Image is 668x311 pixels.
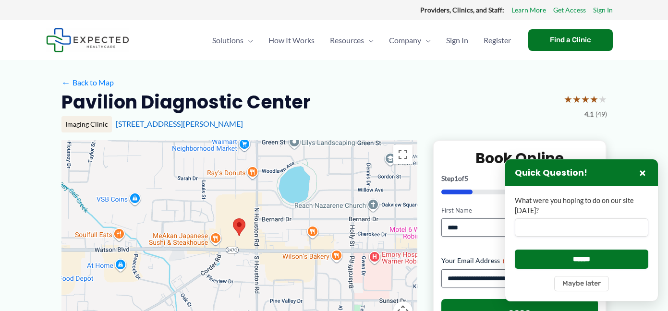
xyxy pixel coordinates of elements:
[511,4,546,16] a: Learn More
[441,256,598,265] label: Your Email Address
[243,24,253,57] span: Menu Toggle
[590,90,598,108] span: ★
[593,4,613,16] a: Sign In
[598,90,607,108] span: ★
[212,24,243,57] span: Solutions
[515,167,587,179] h3: Quick Question!
[446,24,468,57] span: Sign In
[322,24,381,57] a: ResourcesMenu Toggle
[116,119,243,128] a: [STREET_ADDRESS][PERSON_NAME]
[420,6,504,14] strong: Providers, Clinics, and Staff:
[421,24,431,57] span: Menu Toggle
[205,24,519,57] nav: Primary Site Navigation
[61,90,311,114] h2: Pavilion Diagnostic Center
[464,174,468,182] span: 5
[61,75,114,90] a: ←Back to Map
[61,78,71,87] span: ←
[637,167,648,179] button: Close
[554,276,609,291] button: Maybe later
[46,28,129,52] img: Expected Healthcare Logo - side, dark font, small
[503,257,530,264] span: (Required)
[454,174,458,182] span: 1
[381,24,438,57] a: CompanyMenu Toggle
[364,24,374,57] span: Menu Toggle
[564,90,572,108] span: ★
[584,108,594,120] span: 4.1
[330,24,364,57] span: Resources
[515,196,648,215] label: What were you hoping to do on our site [DATE]?
[261,24,322,57] a: How It Works
[581,90,590,108] span: ★
[572,90,581,108] span: ★
[595,108,607,120] span: (49)
[441,206,517,215] label: First Name
[476,24,519,57] a: Register
[441,175,598,182] p: Step of
[61,116,112,132] div: Imaging Clinic
[553,4,586,16] a: Get Access
[438,24,476,57] a: Sign In
[441,149,598,167] h2: Book Online
[205,24,261,57] a: SolutionsMenu Toggle
[389,24,421,57] span: Company
[393,145,413,164] button: Toggle fullscreen view
[484,24,511,57] span: Register
[528,29,613,51] a: Find a Clinic
[268,24,315,57] span: How It Works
